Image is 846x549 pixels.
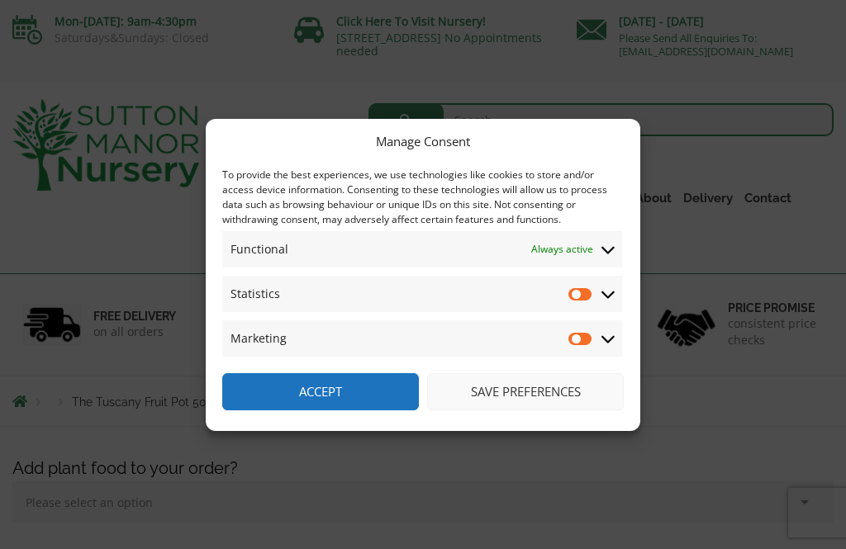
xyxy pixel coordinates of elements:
[222,276,622,312] summary: Statistics
[427,373,624,410] button: Save preferences
[231,329,287,348] span: Marketing
[222,320,622,357] summary: Marketing
[222,168,622,227] div: To provide the best experiences, we use technologies like cookies to store and/or access device i...
[222,231,622,267] summary: Functional Always active
[376,131,470,151] div: Manage Consent
[231,239,288,259] span: Functional
[531,239,593,259] span: Always active
[222,373,419,410] button: Accept
[231,284,280,304] span: Statistics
